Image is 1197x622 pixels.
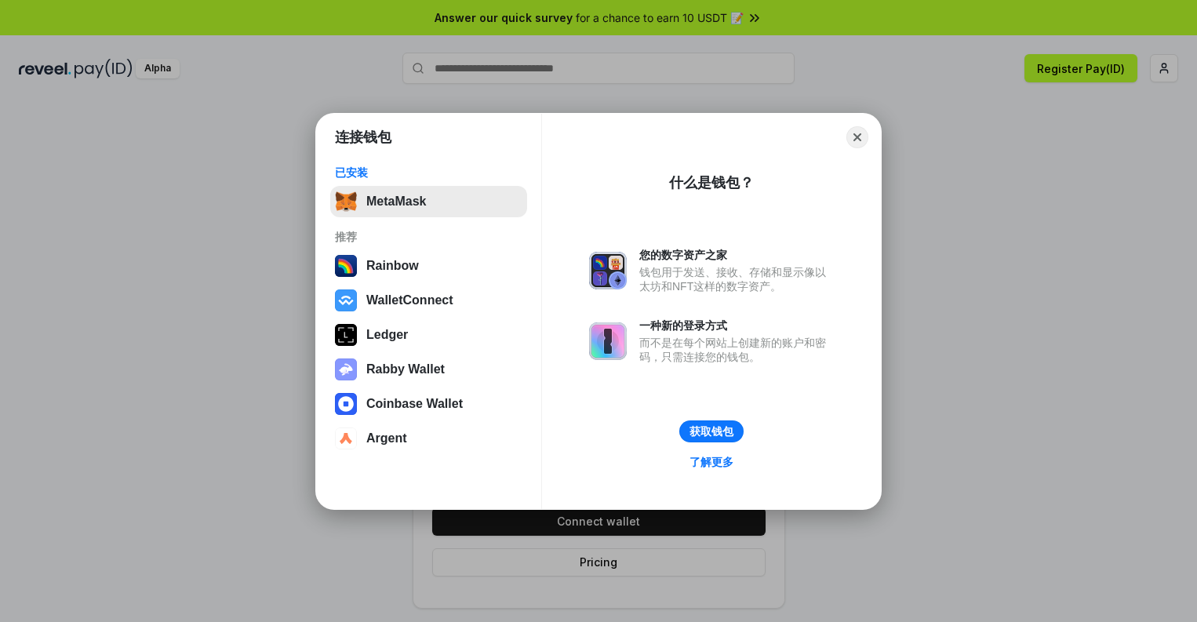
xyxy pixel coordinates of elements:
button: MetaMask [330,186,527,217]
img: svg+xml,%3Csvg%20width%3D%2228%22%20height%3D%2228%22%20viewBox%3D%220%200%2028%2028%22%20fill%3D... [335,393,357,415]
img: svg+xml,%3Csvg%20xmlns%3D%22http%3A%2F%2Fwww.w3.org%2F2000%2Fsvg%22%20fill%3D%22none%22%20viewBox... [589,252,627,289]
div: 您的数字资产之家 [639,248,834,262]
button: Ledger [330,319,527,351]
img: svg+xml,%3Csvg%20xmlns%3D%22http%3A%2F%2Fwww.w3.org%2F2000%2Fsvg%22%20fill%3D%22none%22%20viewBox... [335,358,357,380]
div: Coinbase Wallet [366,397,463,411]
div: 一种新的登录方式 [639,318,834,333]
div: 什么是钱包？ [669,173,754,192]
img: svg+xml,%3Csvg%20xmlns%3D%22http%3A%2F%2Fwww.w3.org%2F2000%2Fsvg%22%20width%3D%2228%22%20height%3... [335,324,357,346]
button: Rabby Wallet [330,354,527,385]
div: 获取钱包 [689,424,733,438]
img: svg+xml,%3Csvg%20width%3D%2228%22%20height%3D%2228%22%20viewBox%3D%220%200%2028%2028%22%20fill%3D... [335,289,357,311]
img: svg+xml,%3Csvg%20fill%3D%22none%22%20height%3D%2233%22%20viewBox%3D%220%200%2035%2033%22%20width%... [335,191,357,213]
div: Rainbow [366,259,419,273]
h1: 连接钱包 [335,128,391,147]
button: Rainbow [330,250,527,282]
div: 已安装 [335,166,522,180]
img: svg+xml,%3Csvg%20width%3D%22120%22%20height%3D%22120%22%20viewBox%3D%220%200%20120%20120%22%20fil... [335,255,357,277]
div: Rabby Wallet [366,362,445,376]
div: 了解更多 [689,455,733,469]
button: 获取钱包 [679,420,744,442]
button: Coinbase Wallet [330,388,527,420]
button: Argent [330,423,527,454]
div: 推荐 [335,230,522,244]
img: svg+xml,%3Csvg%20width%3D%2228%22%20height%3D%2228%22%20viewBox%3D%220%200%2028%2028%22%20fill%3D... [335,427,357,449]
button: Close [846,126,868,148]
div: 而不是在每个网站上创建新的账户和密码，只需连接您的钱包。 [639,336,834,364]
a: 了解更多 [680,452,743,472]
img: svg+xml,%3Csvg%20xmlns%3D%22http%3A%2F%2Fwww.w3.org%2F2000%2Fsvg%22%20fill%3D%22none%22%20viewBox... [589,322,627,360]
div: 钱包用于发送、接收、存储和显示像以太坊和NFT这样的数字资产。 [639,265,834,293]
div: MetaMask [366,195,426,209]
button: WalletConnect [330,285,527,316]
div: Argent [366,431,407,446]
div: Ledger [366,328,408,342]
div: WalletConnect [366,293,453,307]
